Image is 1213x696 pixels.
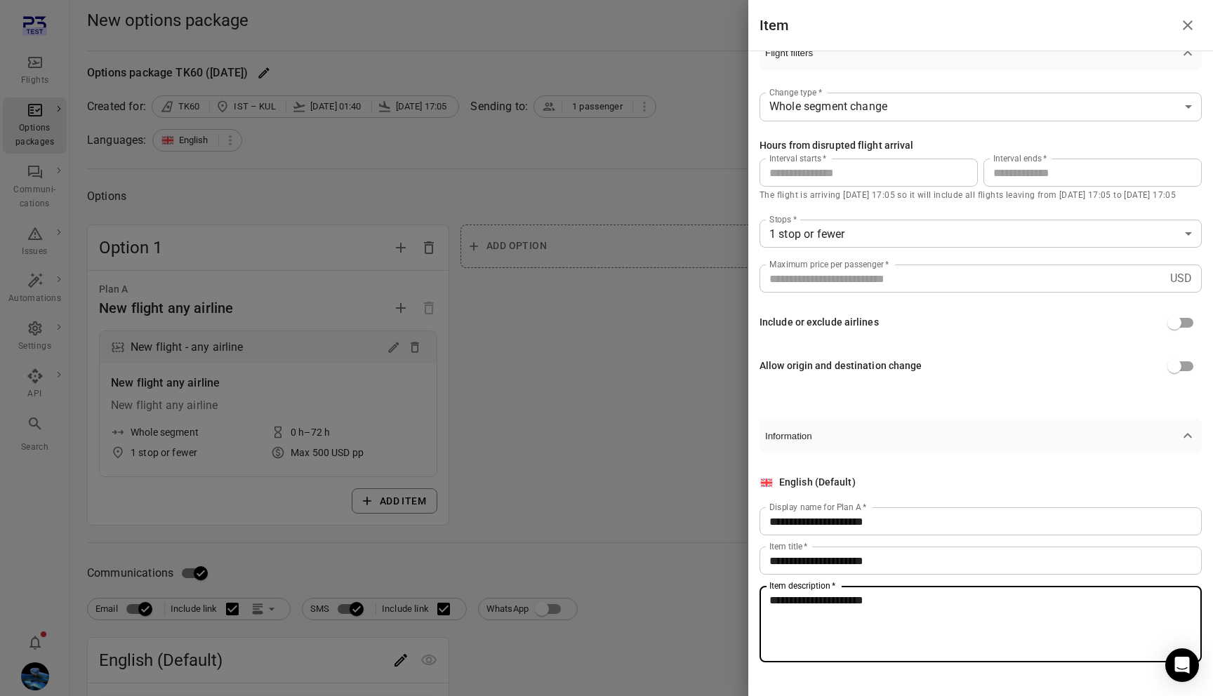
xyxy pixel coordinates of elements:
label: Display name for Plan A [769,501,867,513]
div: Flight filters [760,70,1202,403]
div: Hours from disrupted flight arrival [760,138,914,154]
label: Item description [769,580,835,591]
div: Allow origin and destination change [760,359,922,374]
span: Information [765,431,1179,441]
p: USD [1170,270,1192,287]
p: The flight is arriving [DATE] 17:05 so it will include all flights leaving from [DATE] 17:05 to [... [760,189,1202,203]
h1: Item [760,14,789,36]
label: Interval starts [769,152,826,164]
div: Whole segment change [769,98,1179,115]
button: Flight filters [760,36,1202,70]
button: Information [760,419,1202,453]
span: Flight filters [765,48,1179,58]
label: Maximum price per passenger [769,258,889,270]
div: Open Intercom Messenger [1165,648,1199,682]
label: Change type [769,86,822,98]
div: Include or exclude airlines [760,315,879,330]
label: Stops [769,213,797,225]
div: Flight filters [760,453,1202,685]
div: 1 stop or fewer [760,220,1202,248]
label: Interval ends [993,152,1047,164]
div: English (Default) [779,475,856,490]
label: Item title [769,540,808,552]
button: Close drawer [1174,11,1202,39]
